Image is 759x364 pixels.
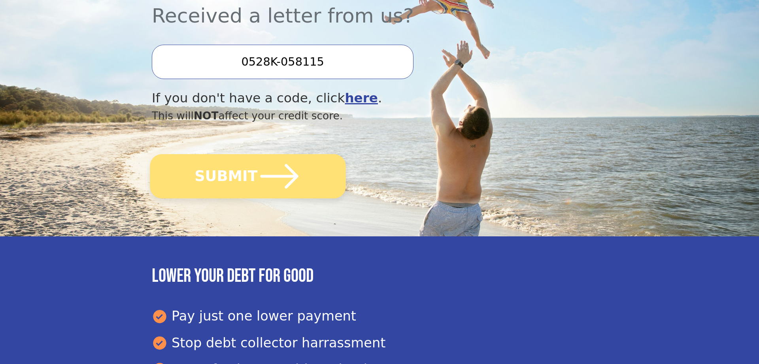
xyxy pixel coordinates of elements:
input: Enter your Offer Code: [152,45,413,79]
span: NOT [194,109,219,122]
a: here [345,91,378,106]
button: SUBMIT [150,154,346,198]
div: Stop debt collector harrassment [152,333,607,353]
div: Pay just one lower payment [152,306,607,326]
div: This will affect your credit score. [152,108,539,124]
div: If you don't have a code, click . [152,89,539,108]
h3: Lower your debt for good [152,265,607,288]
